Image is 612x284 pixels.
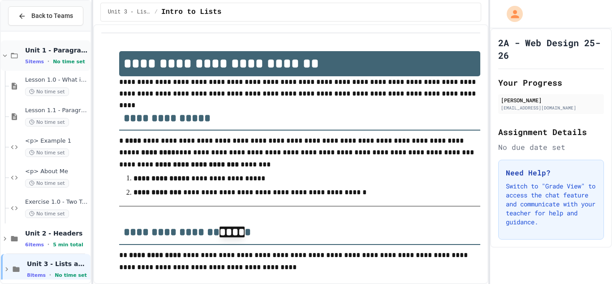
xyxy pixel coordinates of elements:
[155,9,158,16] span: /
[25,242,44,248] span: 6 items
[31,11,73,21] span: Back to Teams
[47,241,49,248] span: •
[506,182,596,227] p: Switch to "Grade View" to access the chat feature and communicate with your teacher for help and ...
[25,46,89,54] span: Unit 1 - Paragraphs
[498,36,604,61] h1: 2A - Web Design 25-26
[501,96,601,104] div: [PERSON_NAME]
[25,87,69,96] span: No time set
[49,271,51,279] span: •
[25,198,89,206] span: Exercise 1.0 - Two Truths and a Lie
[25,137,89,145] span: <p> Example 1
[25,179,69,188] span: No time set
[161,7,221,17] span: Intro to Lists
[506,167,596,178] h3: Need Help?
[25,210,69,218] span: No time set
[25,118,69,127] span: No time set
[25,59,44,65] span: 5 items
[498,142,604,153] div: No due date set
[25,76,89,84] span: Lesson 1.0 - What is HTML?
[25,168,89,175] span: <p> About Me
[25,149,69,157] span: No time set
[53,59,85,65] span: No time set
[8,6,83,26] button: Back to Teams
[108,9,151,16] span: Unit 3 - Lists and Links
[498,76,604,89] h2: Your Progress
[55,272,87,278] span: No time set
[497,4,525,24] div: My Account
[47,58,49,65] span: •
[25,107,89,114] span: Lesson 1.1 - Paragraphs
[53,242,83,248] span: 5 min total
[501,105,601,111] div: [EMAIL_ADDRESS][DOMAIN_NAME]
[27,272,46,278] span: 8 items
[25,229,89,237] span: Unit 2 - Headers
[498,126,604,138] h2: Assignment Details
[27,260,89,268] span: Unit 3 - Lists and Links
